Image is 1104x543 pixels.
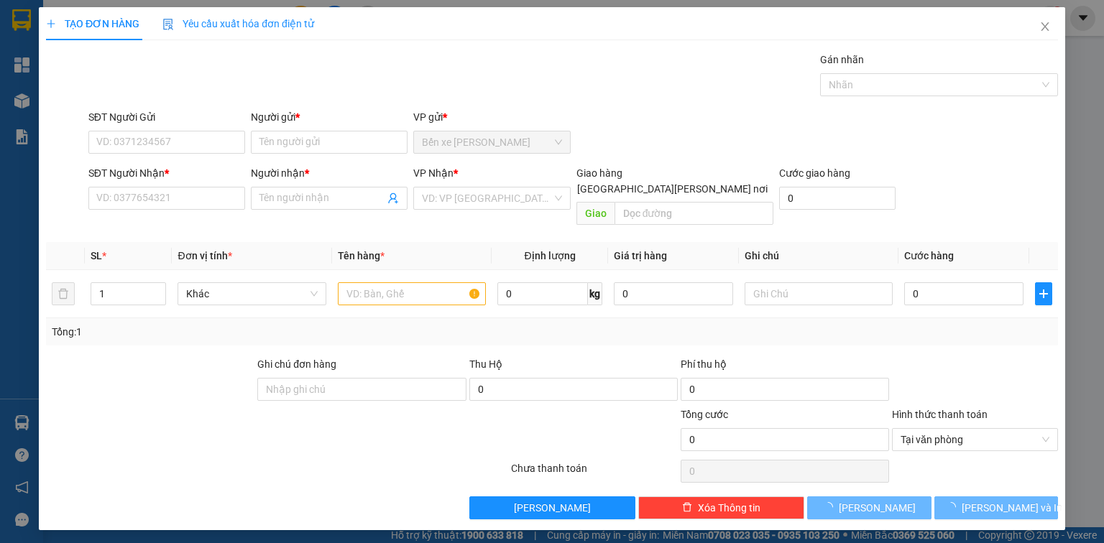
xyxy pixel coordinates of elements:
[745,282,893,305] input: Ghi Chú
[739,242,898,270] th: Ghi chú
[338,282,486,305] input: VD: Bàn, Ghế
[257,378,466,401] input: Ghi chú đơn hàng
[52,282,75,305] button: delete
[892,409,988,420] label: Hình thức thanh toán
[178,250,231,261] span: Đơn vị tính
[614,250,667,261] span: Giá trị hàng
[469,358,502,370] span: Thu Hộ
[413,167,454,179] span: VP Nhận
[820,54,864,65] label: Gán nhãn
[514,500,591,516] span: [PERSON_NAME]
[422,131,561,153] span: Bến xe Tiền Giang
[469,496,635,519] button: [PERSON_NAME]
[162,19,174,30] img: icon
[681,409,728,420] span: Tổng cước
[839,500,916,516] span: [PERSON_NAME]
[576,202,614,225] span: Giao
[698,500,760,516] span: Xóa Thông tin
[682,502,692,514] span: delete
[413,109,570,125] div: VP gửi
[571,181,773,197] span: [GEOGRAPHIC_DATA][PERSON_NAME] nơi
[823,502,839,512] span: loading
[251,165,408,181] div: Người nhận
[251,109,408,125] div: Người gửi
[1035,282,1052,305] button: plus
[524,250,575,261] span: Định lượng
[52,324,427,340] div: Tổng: 1
[387,192,399,204] span: user-add
[614,282,733,305] input: 0
[807,496,931,519] button: [PERSON_NAME]
[46,18,139,29] span: TẠO ĐƠN HÀNG
[1039,21,1051,32] span: close
[779,167,850,179] label: Cước giao hàng
[576,167,622,179] span: Giao hàng
[1025,7,1065,47] button: Close
[91,250,102,261] span: SL
[638,496,804,519] button: deleteXóa Thông tin
[257,358,336,370] label: Ghi chú đơn hàng
[946,502,962,512] span: loading
[338,250,385,261] span: Tên hàng
[588,282,602,305] span: kg
[1036,288,1052,300] span: plus
[681,356,889,378] div: Phí thu hộ
[162,18,314,29] span: Yêu cầu xuất hóa đơn điện tử
[510,460,678,486] div: Chưa thanh toán
[46,19,56,29] span: plus
[904,250,954,261] span: Cước hàng
[779,187,896,210] input: Cước giao hàng
[186,283,317,305] span: Khác
[88,165,245,181] div: SĐT Người Nhận
[88,109,245,125] div: SĐT Người Gửi
[934,496,1059,519] button: [PERSON_NAME] và In
[901,429,1049,450] span: Tại văn phòng
[614,202,773,225] input: Dọc đường
[962,500,1062,516] span: [PERSON_NAME] và In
